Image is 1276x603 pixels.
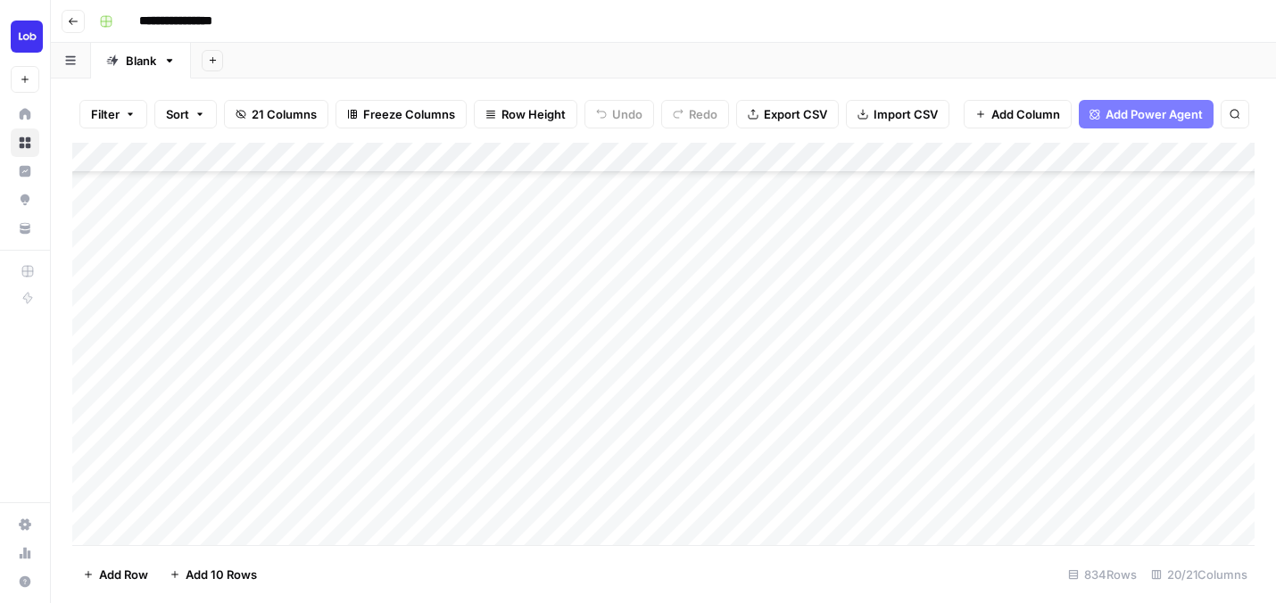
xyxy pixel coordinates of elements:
[689,105,717,123] span: Redo
[11,128,39,157] a: Browse
[612,105,642,123] span: Undo
[1144,560,1255,589] div: 20/21 Columns
[874,105,938,123] span: Import CSV
[764,105,827,123] span: Export CSV
[159,560,268,589] button: Add 10 Rows
[91,105,120,123] span: Filter
[11,157,39,186] a: Insights
[11,100,39,128] a: Home
[154,100,217,128] button: Sort
[1079,100,1214,128] button: Add Power Agent
[1061,560,1144,589] div: 834 Rows
[99,566,148,583] span: Add Row
[126,52,156,70] div: Blank
[11,14,39,59] button: Workspace: Lob
[72,560,159,589] button: Add Row
[166,105,189,123] span: Sort
[584,100,654,128] button: Undo
[474,100,577,128] button: Row Height
[363,105,455,123] span: Freeze Columns
[991,105,1060,123] span: Add Column
[736,100,839,128] button: Export CSV
[336,100,467,128] button: Freeze Columns
[79,100,147,128] button: Filter
[11,510,39,539] a: Settings
[501,105,566,123] span: Row Height
[1106,105,1203,123] span: Add Power Agent
[11,539,39,567] a: Usage
[11,186,39,214] a: Opportunities
[11,21,43,53] img: Lob Logo
[846,100,949,128] button: Import CSV
[224,100,328,128] button: 21 Columns
[661,100,729,128] button: Redo
[91,43,191,78] a: Blank
[11,567,39,596] button: Help + Support
[964,100,1072,128] button: Add Column
[252,105,317,123] span: 21 Columns
[186,566,257,583] span: Add 10 Rows
[11,214,39,243] a: Your Data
